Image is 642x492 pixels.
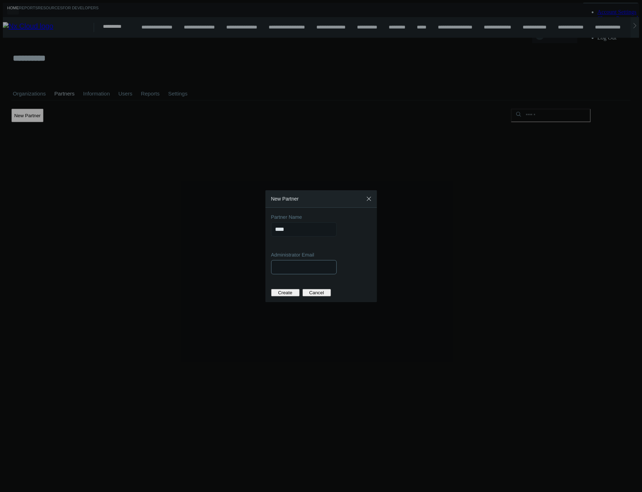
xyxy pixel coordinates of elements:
[302,289,331,296] button: Cancel
[271,289,300,296] button: Create
[271,213,302,221] label: Partner Name
[271,251,314,259] label: Administrator Email
[271,196,299,202] span: New Partner
[278,290,292,295] span: Create
[363,193,375,204] button: Close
